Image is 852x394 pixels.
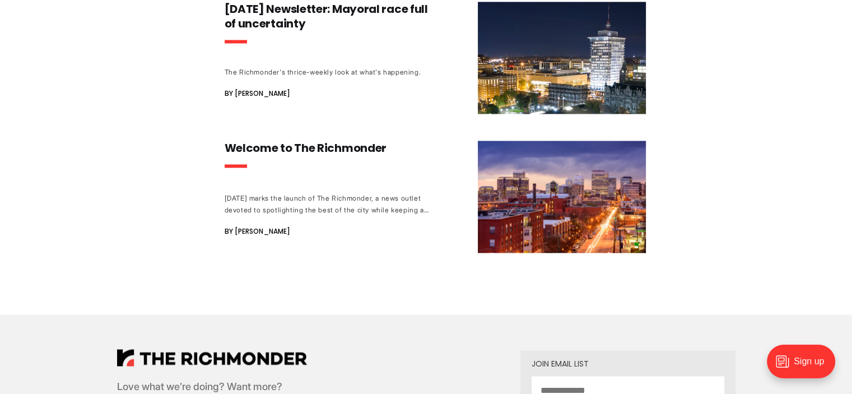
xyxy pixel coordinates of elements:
h3: [DATE] Newsletter: Mayoral race full of uncertainty [225,2,433,31]
span: By [PERSON_NAME] [225,225,290,238]
a: [DATE] Newsletter: Mayoral race full of uncertainty The Richmonder's thrice-weekly look at what's... [225,2,646,114]
a: Welcome to The Richmonder [DATE] marks the launch of The Richmonder, a news outlet devoted to spo... [225,141,646,253]
img: Sept. 9 Newsletter: Mayoral race full of uncertainty [478,2,646,114]
img: The Richmonder Logo [117,349,307,366]
div: Join email list [532,359,724,367]
img: Welcome to The Richmonder [478,141,646,253]
iframe: portal-trigger [757,339,852,394]
span: By [PERSON_NAME] [225,87,290,100]
h3: Welcome to The Richmonder [225,141,433,155]
div: [DATE] marks the launch of The Richmonder, a news outlet devoted to spotlighting the best of the ... [225,192,433,216]
div: The Richmonder's thrice-weekly look at what's happening. [225,66,433,78]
